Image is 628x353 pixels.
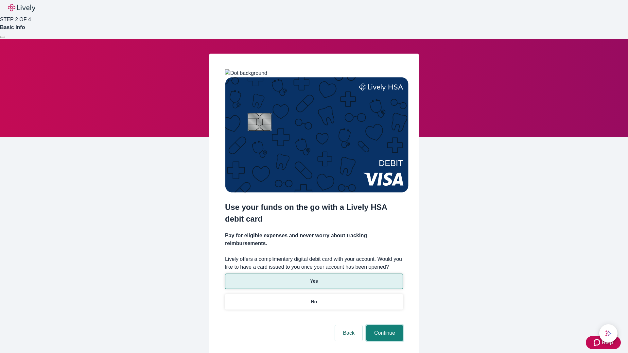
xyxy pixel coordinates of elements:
[311,298,317,305] p: No
[605,330,612,337] svg: Lively AI Assistant
[586,336,621,349] button: Zendesk support iconHelp
[8,4,35,12] img: Lively
[599,324,618,343] button: chat
[225,201,403,225] h2: Use your funds on the go with a Lively HSA debit card
[366,325,403,341] button: Continue
[225,294,403,310] button: No
[335,325,362,341] button: Back
[225,69,267,77] img: Dot background
[225,255,403,271] label: Lively offers a complimentary digital debit card with your account. Would you like to have a card...
[225,77,409,193] img: Debit card
[602,339,613,346] span: Help
[594,339,602,346] svg: Zendesk support icon
[310,278,318,285] p: Yes
[225,232,403,247] h4: Pay for eligible expenses and never worry about tracking reimbursements.
[225,274,403,289] button: Yes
